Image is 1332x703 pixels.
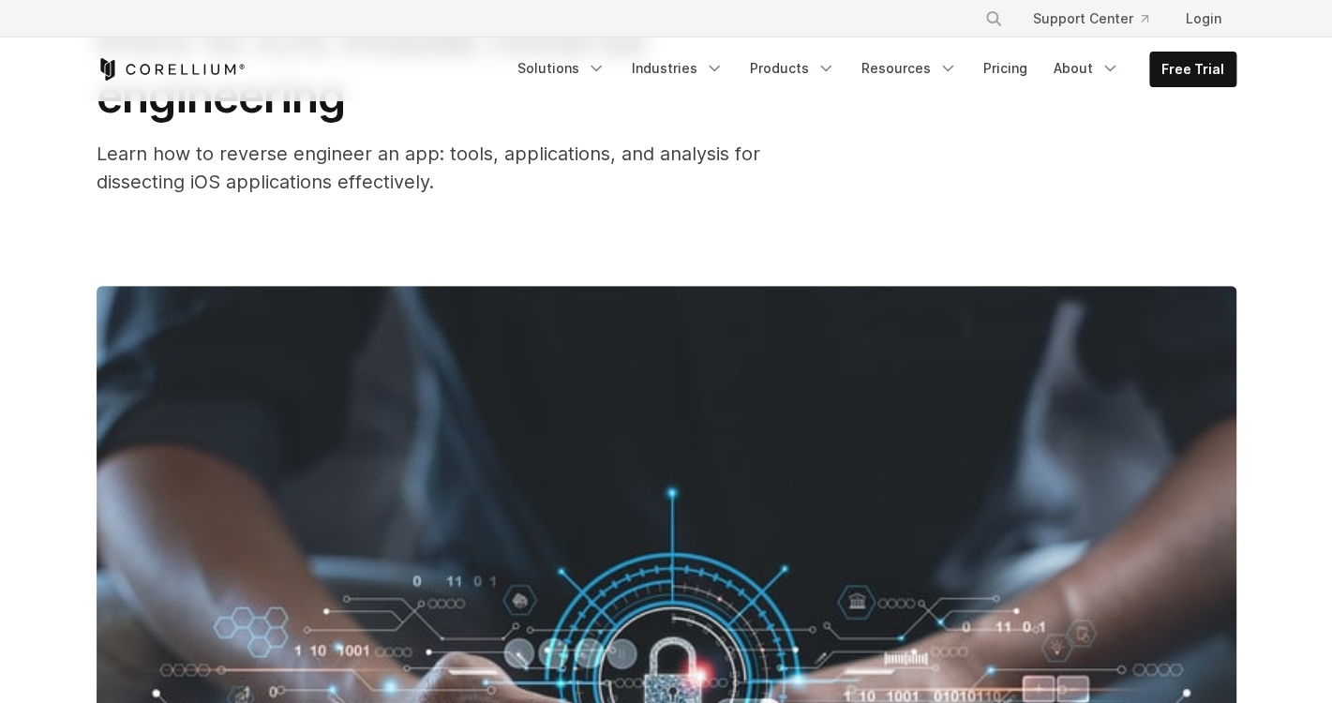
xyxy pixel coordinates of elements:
[977,2,1010,36] button: Search
[962,2,1236,36] div: Navigation Menu
[506,52,1236,87] div: Navigation Menu
[97,142,760,193] span: Learn how to reverse engineer an app: tools, applications, and analysis for dissecting iOS applic...
[97,58,246,81] a: Corellium Home
[972,52,1039,85] a: Pricing
[1171,2,1236,36] a: Login
[1018,2,1163,36] a: Support Center
[506,52,617,85] a: Solutions
[1042,52,1130,85] a: About
[621,52,735,85] a: Industries
[850,52,968,85] a: Resources
[1150,52,1235,86] a: Free Trial
[739,52,846,85] a: Products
